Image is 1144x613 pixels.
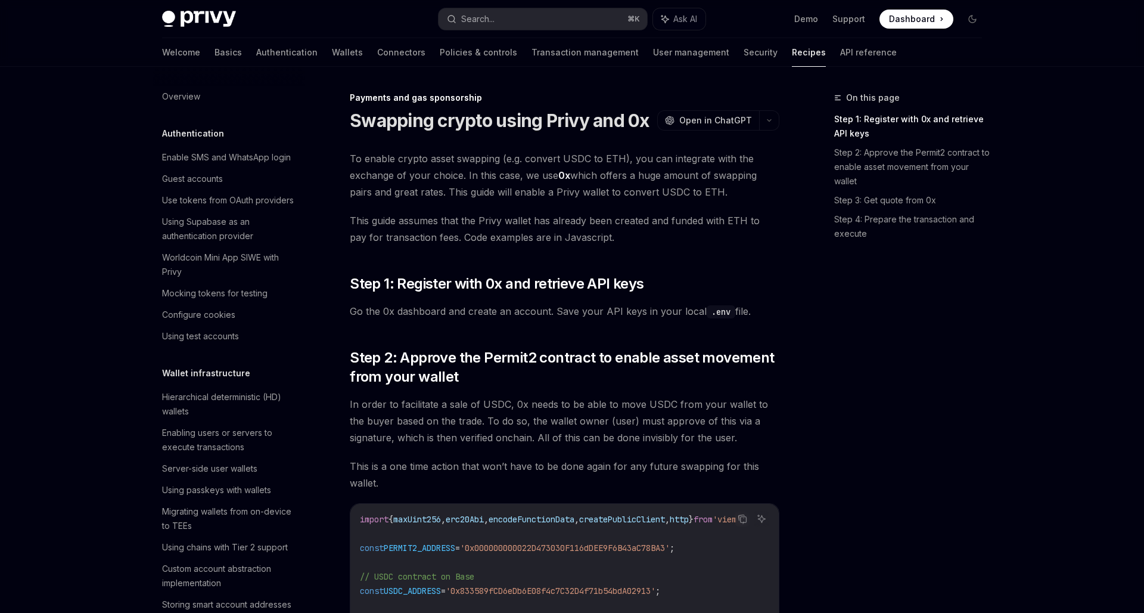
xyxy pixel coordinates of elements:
[558,169,570,182] a: 0x
[579,514,665,525] span: createPublicClient
[665,514,670,525] span: ,
[832,13,865,25] a: Support
[153,168,305,190] a: Guest accounts
[162,89,200,104] div: Overview
[657,110,759,131] button: Open in ChatGPT
[455,543,460,553] span: =
[679,114,752,126] span: Open in ChatGPT
[489,514,574,525] span: encodeFunctionData
[673,13,697,25] span: Ask AI
[377,38,425,67] a: Connectors
[670,514,689,525] span: http
[446,586,655,596] span: '0x833589fCD6eDb6E08f4c7C32D4f71b54bdA02913'
[384,586,441,596] span: USDC_ADDRESS
[153,247,305,283] a: Worldcoin Mini App SIWE with Privy
[153,458,305,479] a: Server-side user wallets
[388,514,393,525] span: {
[153,386,305,422] a: Hierarchical deterministic (HD) wallets
[350,396,779,446] span: In order to facilitate a sale of USDC, 0x needs to be able to move USDC from your wallet to the b...
[834,191,991,210] a: Step 3: Get quote from 0x
[162,366,250,380] h5: Wallet infrastructure
[162,250,298,279] div: Worldcoin Mini App SIWE with Privy
[162,329,239,343] div: Using test accounts
[735,511,750,527] button: Copy the contents from the code block
[460,543,670,553] span: '0x000000000022D473030F116dDEE9F6B43aC78BA3'
[653,38,729,67] a: User management
[350,274,643,293] span: Step 1: Register with 0x and retrieve API keys
[627,14,640,24] span: ⌘ K
[153,283,305,304] a: Mocking tokens for testing
[162,308,235,322] div: Configure cookies
[256,38,318,67] a: Authentication
[754,511,769,527] button: Ask AI
[889,13,935,25] span: Dashboard
[153,479,305,501] a: Using passkeys with wallets
[350,348,779,386] span: Step 2: Approve the Permit2 contract to enable asset movement from your wallet
[360,571,474,582] span: // USDC contract on Base
[441,514,446,525] span: ,
[834,110,991,143] a: Step 1: Register with 0x and retrieve API keys
[350,212,779,246] span: This guide assumes that the Privy wallet has already been created and funded with ETH to pay for ...
[153,304,305,326] a: Configure cookies
[461,12,495,26] div: Search...
[153,537,305,558] a: Using chains with Tier 2 support
[162,390,298,419] div: Hierarchical deterministic (HD) wallets
[153,326,305,347] a: Using test accounts
[531,38,639,67] a: Transaction management
[689,514,694,525] span: }
[162,462,257,476] div: Server-side user wallets
[162,540,288,555] div: Using chains with Tier 2 support
[153,190,305,211] a: Use tokens from OAuth providers
[439,8,647,30] button: Search...⌘K
[360,514,388,525] span: import
[655,586,660,596] span: ;
[162,172,223,186] div: Guest accounts
[792,38,826,67] a: Recipes
[360,543,384,553] span: const
[393,514,441,525] span: maxUint256
[153,501,305,537] a: Migrating wallets from on-device to TEEs
[963,10,982,29] button: Toggle dark mode
[440,38,517,67] a: Policies & controls
[360,586,384,596] span: const
[153,86,305,107] a: Overview
[707,305,735,318] code: .env
[834,210,991,243] a: Step 4: Prepare the transaction and execute
[162,38,200,67] a: Welcome
[834,143,991,191] a: Step 2: Approve the Permit2 contract to enable asset movement from your wallet
[744,38,778,67] a: Security
[350,92,779,104] div: Payments and gas sponsorship
[484,514,489,525] span: ,
[162,504,298,533] div: Migrating wallets from on-device to TEEs
[162,426,298,454] div: Enabling users or servers to execute transactions
[694,514,713,525] span: from
[162,11,236,27] img: dark logo
[653,8,705,30] button: Ask AI
[162,597,291,612] div: Storing smart account addresses
[162,286,268,301] div: Mocking tokens for testing
[350,150,779,200] span: To enable crypto asset swapping (e.g. convert USDC to ETH), you can integrate with the exchange o...
[846,91,900,105] span: On this page
[153,422,305,458] a: Enabling users or servers to execute transactions
[794,13,818,25] a: Demo
[162,150,291,165] div: Enable SMS and WhatsApp login
[713,514,741,525] span: 'viem'
[840,38,897,67] a: API reference
[162,215,298,243] div: Using Supabase as an authentication provider
[574,514,579,525] span: ,
[879,10,953,29] a: Dashboard
[350,303,779,320] span: Go the 0x dashboard and create an account. Save your API keys in your local file.
[441,586,446,596] span: =
[153,211,305,247] a: Using Supabase as an authentication provider
[153,147,305,168] a: Enable SMS and WhatsApp login
[162,126,224,141] h5: Authentication
[350,110,649,131] h1: Swapping crypto using Privy and 0x
[153,558,305,594] a: Custom account abstraction implementation
[350,458,779,491] span: This is a one time action that won’t have to be done again for any future swapping for this wallet.
[162,193,294,208] div: Use tokens from OAuth providers
[162,483,271,497] div: Using passkeys with wallets
[670,543,674,553] span: ;
[446,514,484,525] span: erc20Abi
[332,38,363,67] a: Wallets
[214,38,242,67] a: Basics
